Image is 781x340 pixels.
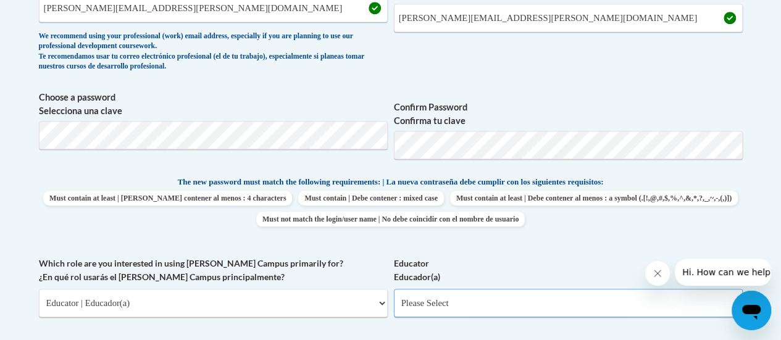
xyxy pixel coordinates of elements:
span: Must contain | Debe contener : mixed case [298,191,443,205]
iframe: Button to launch messaging window [732,291,771,330]
span: Must contain at least | Debe contener al menos : a symbol (.[!,@,#,$,%,^,&,*,?,_,~,-,(,)]) [450,191,738,205]
label: Educator Educador(a) [394,257,743,284]
label: Which role are you interested in using [PERSON_NAME] Campus primarily for? ¿En qué rol usarás el ... [39,257,388,284]
span: Hi. How can we help? [7,9,100,19]
iframe: Close message [645,261,670,286]
div: We recommend using your professional (work) email address, especially if you are planning to use ... [39,31,388,72]
label: Confirm Password Confirma tu clave [394,101,743,128]
label: Choose a password Selecciona una clave [39,91,388,118]
iframe: Message from company [675,259,771,286]
span: Must not match the login/user name | No debe coincidir con el nombre de usuario [256,212,525,226]
input: Required [394,4,743,32]
span: Must contain at least | [PERSON_NAME] contener al menos : 4 characters [43,191,292,205]
span: The new password must match the following requirements: | La nueva contraseña debe cumplir con lo... [178,176,604,188]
